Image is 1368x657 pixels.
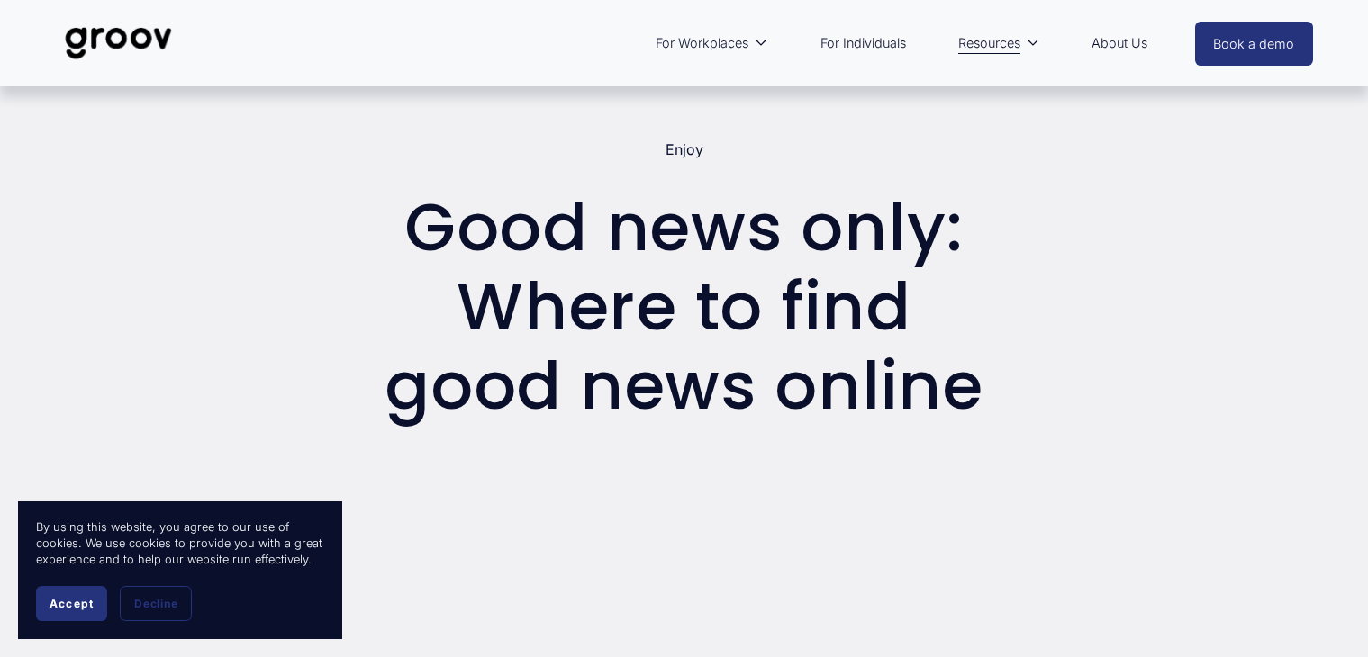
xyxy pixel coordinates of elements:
a: Enjoy [666,140,703,158]
a: For Individuals [811,22,915,64]
h1: Good news only: Where to find good news online [369,188,999,427]
p: By using this website, you agree to our use of cookies. We use cookies to provide you with a grea... [36,519,324,568]
span: For Workplaces [656,31,748,55]
a: folder dropdown [647,22,777,64]
button: Decline [120,586,192,621]
a: About Us [1083,22,1156,64]
img: Groov | Unlock Human Potential at Work and in Life [55,13,182,73]
span: Resources [958,31,1020,55]
span: Decline [134,597,177,610]
a: folder dropdown [949,22,1049,64]
a: Book a demo [1195,22,1314,66]
section: Cookie banner [18,501,342,639]
span: Accept [50,597,94,610]
button: Accept [36,586,107,621]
